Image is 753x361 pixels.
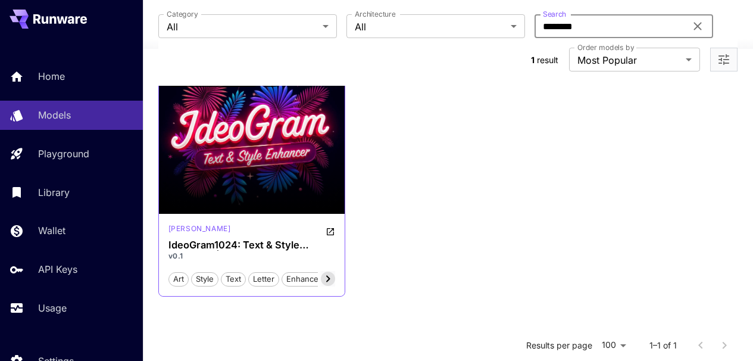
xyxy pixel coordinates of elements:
p: 1–1 of 1 [649,340,677,351]
label: Order models by [577,42,634,52]
p: [PERSON_NAME] [168,223,231,234]
span: result [537,55,558,65]
p: Models [38,108,71,122]
p: API Keys [38,262,77,276]
button: text [221,271,246,287]
p: Usage [38,301,67,315]
button: enhancer [282,271,326,287]
p: Wallet [38,223,65,238]
p: v0.1 [168,251,335,262]
h3: IdeoGram1024: Text & Style Enhancer | Flux.1 D LoRa [168,239,335,251]
div: FLUX.1 D [168,223,231,238]
button: style [191,271,218,287]
span: text [221,273,245,285]
div: 100 [597,337,630,354]
button: art [168,271,189,287]
label: Search [543,9,566,19]
label: Architecture [355,9,395,19]
p: Library [38,185,70,200]
p: Results per page [526,340,592,351]
span: style [192,273,218,285]
button: Open more filters [717,52,731,67]
span: All [167,20,318,34]
span: letter [249,273,279,285]
span: Most Popular [577,53,681,67]
button: letter [248,271,279,287]
span: art [169,273,188,285]
span: All [355,20,506,34]
p: Home [38,69,65,83]
p: Playground [38,147,89,161]
span: 1 [531,55,535,65]
button: Open in CivitAI [326,223,335,238]
span: enhancer [282,273,326,285]
label: Category [167,9,198,19]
